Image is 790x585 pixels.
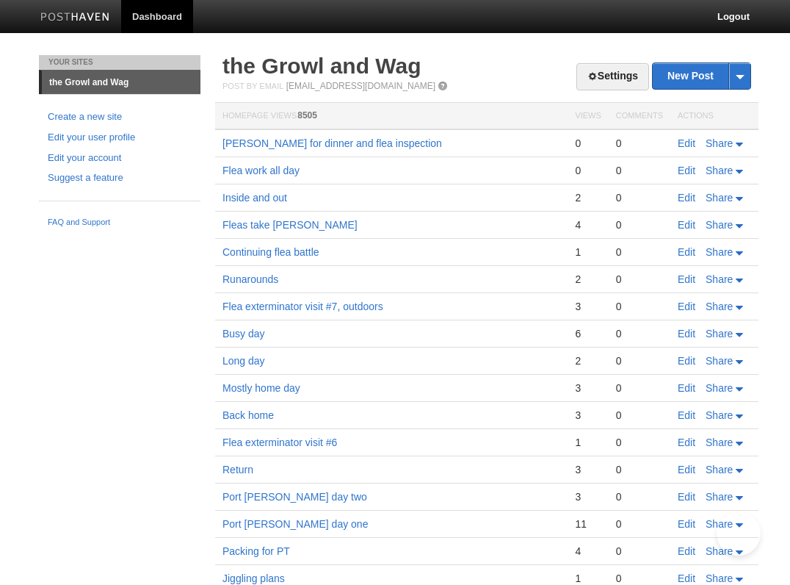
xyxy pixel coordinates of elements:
div: 11 [575,517,601,531]
div: 4 [575,218,601,232]
span: Share [706,491,733,503]
a: Busy day [222,328,265,340]
span: Share [706,301,733,312]
li: Your Sites [39,55,200,70]
a: Edit your user profile [48,130,192,146]
span: Share [706,382,733,394]
div: 2 [575,191,601,204]
a: Edit [678,137,695,149]
a: the Growl and Wag [222,54,421,78]
div: 0 [616,409,663,422]
div: 1 [575,245,601,259]
div: 0 [616,164,663,177]
div: 0 [616,273,663,286]
div: 0 [616,218,663,232]
div: 2 [575,354,601,367]
div: 3 [575,463,601,476]
a: Flea exterminator visit #7, outdoors [222,301,383,312]
div: 3 [575,381,601,395]
a: [PERSON_NAME] for dinner and flea inspection [222,137,442,149]
div: 0 [616,490,663,503]
span: Share [706,409,733,421]
div: 0 [616,436,663,449]
a: Flea exterminator visit #6 [222,437,337,448]
a: Continuing flea battle [222,246,319,258]
a: Edit [678,545,695,557]
span: Share [706,328,733,340]
th: Comments [609,103,670,130]
span: Post by Email [222,82,283,90]
a: Edit [678,573,695,584]
div: 1 [575,572,601,585]
div: 0 [616,354,663,367]
div: 0 [616,381,663,395]
th: Actions [670,103,758,130]
a: Flea work all day [222,165,300,176]
a: Long day [222,355,265,367]
div: 4 [575,545,601,558]
a: Edit [678,464,695,475]
div: 0 [616,245,663,259]
a: Edit your account [48,151,192,166]
a: Create a new site [48,110,192,125]
span: Share [706,192,733,204]
div: 0 [616,545,663,558]
a: Edit [678,409,695,421]
div: 6 [575,327,601,340]
a: Edit [678,301,695,312]
span: Share [706,165,733,176]
span: Share [706,573,733,584]
a: FAQ and Support [48,216,192,229]
a: Port [PERSON_NAME] day two [222,491,367,503]
a: New Post [653,63,750,89]
a: [EMAIL_ADDRESS][DOMAIN_NAME] [286,81,435,91]
a: Edit [678,328,695,340]
div: 3 [575,490,601,503]
a: Edit [678,219,695,231]
div: 0 [616,191,663,204]
a: Edit [678,165,695,176]
a: Mostly home day [222,382,300,394]
a: Runarounds [222,273,278,285]
img: Posthaven-bar [40,12,110,24]
div: 0 [616,572,663,585]
a: Edit [678,518,695,530]
a: Edit [678,192,695,204]
span: 8505 [297,110,317,121]
th: Views [568,103,608,130]
th: Homepage Views [215,103,568,130]
a: Fleas take [PERSON_NAME] [222,219,358,231]
span: Share [706,437,733,448]
a: Edit [678,382,695,394]
a: Packing for PT [222,545,290,557]
a: Edit [678,246,695,258]
a: Port [PERSON_NAME] day one [222,518,368,530]
a: Edit [678,273,695,285]
a: Back home [222,409,274,421]
div: 3 [575,409,601,422]
div: 0 [616,137,663,150]
a: Settings [576,63,649,90]
div: 0 [575,164,601,177]
span: Share [706,246,733,258]
div: 0 [616,517,663,531]
span: Share [706,355,733,367]
a: Jiggling plans [222,573,285,584]
a: Edit [678,437,695,448]
div: 0 [616,463,663,476]
div: 0 [575,137,601,150]
span: Share [706,464,733,475]
div: 0 [616,300,663,313]
a: Edit [678,491,695,503]
a: Inside and out [222,192,287,204]
iframe: Help Scout Beacon - Open [717,512,761,556]
div: 3 [575,300,601,313]
span: Share [706,518,733,530]
span: Share [706,219,733,231]
span: Share [706,273,733,285]
a: Edit [678,355,695,367]
div: 1 [575,436,601,449]
span: Share [706,137,733,149]
div: 2 [575,273,601,286]
a: Return [222,464,253,475]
